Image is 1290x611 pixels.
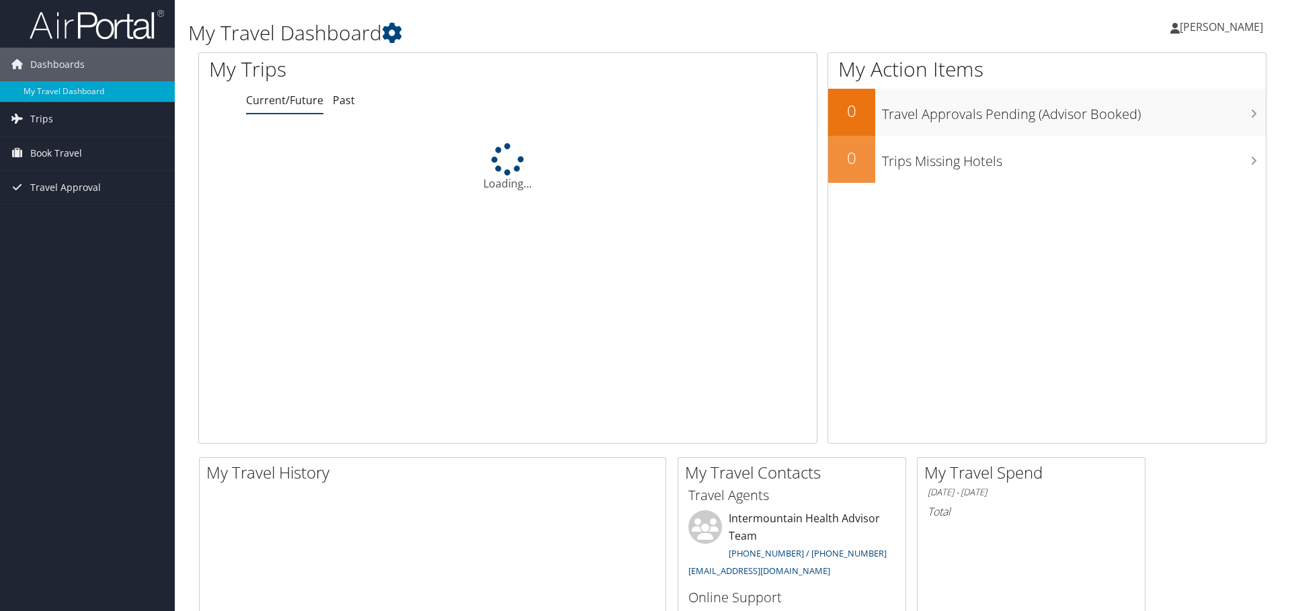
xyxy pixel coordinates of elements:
[688,588,895,607] h3: Online Support
[828,136,1266,183] a: 0Trips Missing Hotels
[30,48,85,81] span: Dashboards
[246,93,323,108] a: Current/Future
[1180,19,1263,34] span: [PERSON_NAME]
[828,147,875,169] h2: 0
[685,461,905,484] h2: My Travel Contacts
[688,486,895,505] h3: Travel Agents
[188,19,914,47] h1: My Travel Dashboard
[828,55,1266,83] h1: My Action Items
[1170,7,1277,47] a: [PERSON_NAME]
[199,143,817,192] div: Loading...
[924,461,1145,484] h2: My Travel Spend
[206,461,666,484] h2: My Travel History
[333,93,355,108] a: Past
[882,98,1266,124] h3: Travel Approvals Pending (Advisor Booked)
[882,145,1266,171] h3: Trips Missing Hotels
[928,486,1135,499] h6: [DATE] - [DATE]
[928,504,1135,519] h6: Total
[688,565,830,577] a: [EMAIL_ADDRESS][DOMAIN_NAME]
[828,89,1266,136] a: 0Travel Approvals Pending (Advisor Booked)
[30,136,82,170] span: Book Travel
[828,99,875,122] h2: 0
[30,171,101,204] span: Travel Approval
[30,102,53,136] span: Trips
[682,510,902,582] li: Intermountain Health Advisor Team
[729,547,887,559] a: [PHONE_NUMBER] / [PHONE_NUMBER]
[209,55,549,83] h1: My Trips
[30,9,164,40] img: airportal-logo.png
